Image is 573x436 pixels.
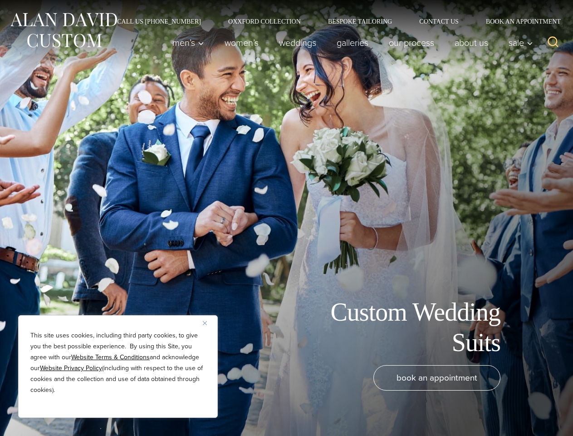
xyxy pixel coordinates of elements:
[327,34,379,52] a: Galleries
[379,34,445,52] a: Our Process
[215,34,269,52] a: Women’s
[203,321,207,325] img: Close
[9,10,118,50] img: Alan David Custom
[406,18,472,25] a: Contact Us
[162,34,538,52] nav: Primary Navigation
[215,18,314,25] a: Oxxford Collection
[445,34,499,52] a: About Us
[296,297,500,358] h1: Custom Wedding Suits
[203,317,214,328] button: Close
[103,18,564,25] nav: Secondary Navigation
[397,371,477,384] span: book an appointment
[373,365,500,391] a: book an appointment
[71,352,150,362] a: Website Terms & Conditions
[542,32,564,54] button: View Search Form
[472,18,564,25] a: Book an Appointment
[40,363,102,373] a: Website Privacy Policy
[172,38,204,47] span: Men’s
[30,330,206,396] p: This site uses cookies, including third party cookies, to give you the best possible experience. ...
[269,34,327,52] a: weddings
[314,18,406,25] a: Bespoke Tailoring
[509,38,533,47] span: Sale
[103,18,215,25] a: Call Us [PHONE_NUMBER]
